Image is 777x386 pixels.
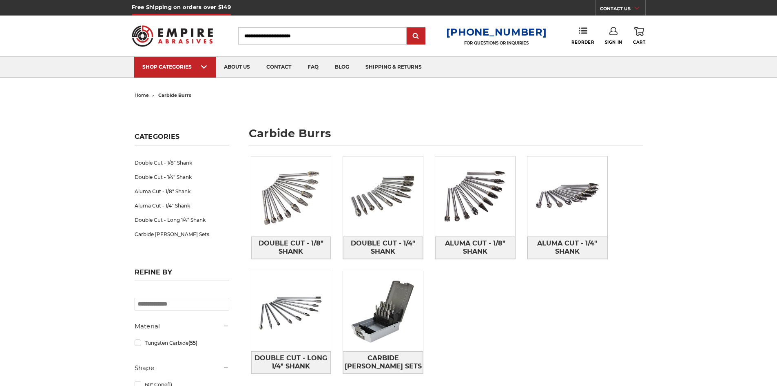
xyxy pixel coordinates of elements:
[135,92,149,98] a: home
[142,64,208,70] div: SHOP CATEGORIES
[135,321,229,331] h5: Material
[135,363,229,373] h5: Shape
[571,40,594,45] span: Reorder
[249,128,643,145] h1: carbide burrs
[527,237,607,259] a: Aluma Cut - 1/4" Shank
[435,156,515,237] img: Aluma Cut - 1/8" Shank
[408,28,424,45] input: Submit
[251,237,331,259] a: Double Cut - 1/8" Shank
[216,57,258,78] a: about us
[343,351,423,373] span: Carbide [PERSON_NAME] Sets
[299,57,327,78] a: faq
[357,57,430,78] a: shipping & returns
[343,351,423,374] a: Carbide [PERSON_NAME] Sets
[158,92,191,98] span: carbide burrs
[135,336,229,350] a: Tungsten Carbide
[258,57,299,78] a: contact
[633,27,645,45] a: Cart
[135,213,229,227] a: Double Cut - Long 1/4" Shank
[446,40,547,46] p: FOR QUESTIONS OR INQUIRIES
[132,20,213,52] img: Empire Abrasives
[343,156,423,237] img: Double Cut - 1/4" Shank
[605,40,622,45] span: Sign In
[528,237,607,259] span: Aluma Cut - 1/4" Shank
[527,156,607,237] img: Aluma Cut - 1/4" Shank
[252,237,331,259] span: Double Cut - 1/8" Shank
[135,268,229,281] h5: Refine by
[135,156,229,170] a: Double Cut - 1/8" Shank
[135,199,229,213] a: Aluma Cut - 1/4" Shank
[446,26,547,38] a: [PHONE_NUMBER]
[135,170,229,184] a: Double Cut - 1/4" Shank
[436,237,515,259] span: Aluma Cut - 1/8" Shank
[135,184,229,199] a: Aluma Cut - 1/8" Shank
[600,4,645,16] a: CONTACT US
[343,271,423,351] img: Carbide Burr Sets
[633,40,645,45] span: Cart
[251,156,331,237] img: Double Cut - 1/8" Shank
[327,57,357,78] a: blog
[343,237,423,259] span: Double Cut - 1/4" Shank
[571,27,594,45] a: Reorder
[435,237,515,259] a: Aluma Cut - 1/8" Shank
[188,340,197,346] span: (55)
[135,227,229,241] a: Carbide [PERSON_NAME] Sets
[343,237,423,259] a: Double Cut - 1/4" Shank
[251,271,331,351] img: Double Cut - Long 1/4" Shank
[251,351,331,374] a: Double Cut - Long 1/4" Shank
[252,351,331,373] span: Double Cut - Long 1/4" Shank
[135,133,229,145] h5: Categories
